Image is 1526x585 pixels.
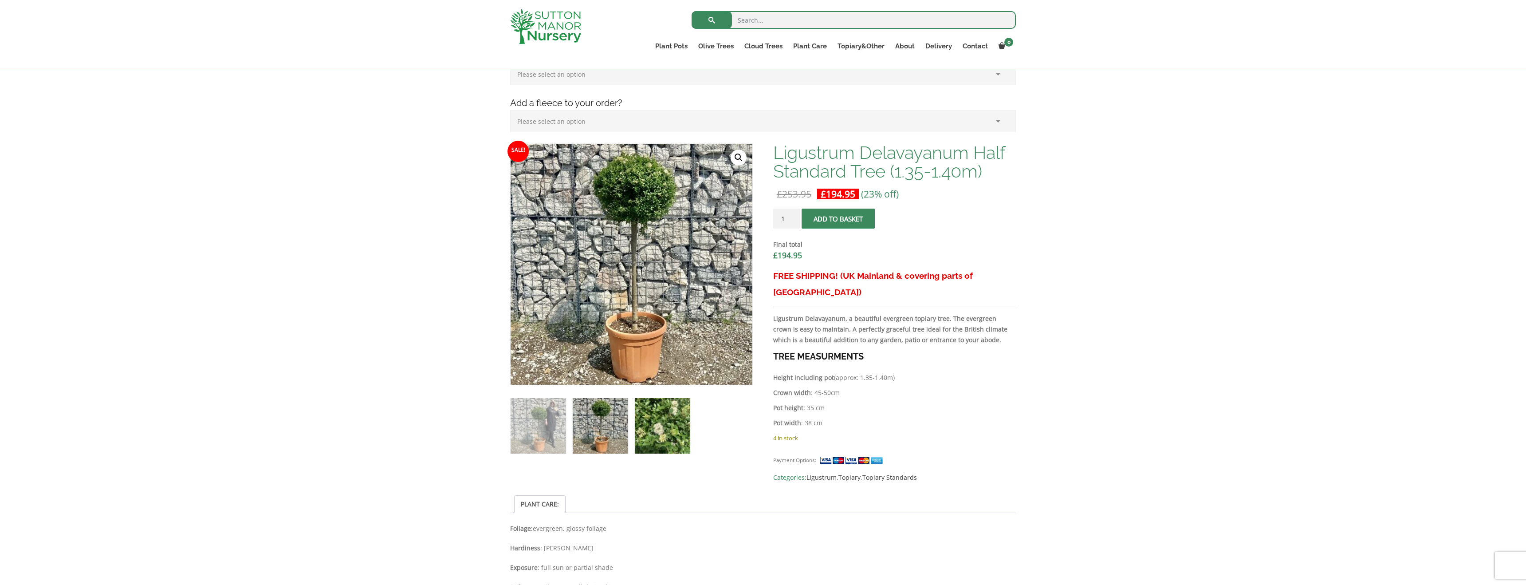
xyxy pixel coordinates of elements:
strong: Pot width [773,419,801,427]
strong: Height including pot [773,373,834,382]
a: PLANT CARE: [521,496,559,513]
p: (approx: 1.35-1.40m) [773,372,1016,383]
a: Contact [957,40,993,52]
p: : 38 cm [773,418,1016,428]
strong: Hardiness [510,544,540,552]
a: Topiary&Other [832,40,890,52]
a: Cloud Trees [739,40,788,52]
a: Plant Pots [650,40,693,52]
a: View full-screen image gallery [731,150,747,166]
p: : [PERSON_NAME] [510,543,1016,553]
img: payment supported [819,456,886,465]
span: Categories: , , [773,472,1016,483]
p: evergreen, glossy foliage [510,523,1016,534]
span: £ [777,188,782,200]
img: logo [510,9,581,44]
span: £ [821,188,826,200]
small: Payment Options: [773,457,816,463]
img: Ligustrum Delavayanum Half Standard Tree (1.35-1.40m) - Image 3 [635,398,690,454]
p: 4 in stock [773,433,1016,443]
p: : 45-50cm [773,387,1016,398]
span: 0 [1004,38,1013,47]
h4: Add a fleece to your order? [503,96,1023,110]
strong: Exposure [510,563,538,572]
bdi: 194.95 [821,188,855,200]
a: Topiary Standards [862,473,917,482]
span: Sale! [507,141,529,162]
h1: Ligustrum Delavayanum Half Standard Tree (1.35-1.40m) [773,143,1016,181]
span: (23% off) [861,188,899,200]
input: Product quantity [773,209,800,229]
a: Delivery [920,40,957,52]
a: Olive Trees [693,40,739,52]
h3: FREE SHIPPING! (UK Mainland & covering parts of [GEOGRAPHIC_DATA]) [773,268,1016,300]
a: 0 [993,40,1016,52]
strong: Foliage: [510,524,533,533]
dt: Final total [773,239,1016,250]
strong: Pot height [773,403,803,412]
button: Add to basket [802,209,875,229]
p: : 35 cm [773,403,1016,413]
a: Plant Care [788,40,832,52]
a: Topiary [838,473,861,482]
bdi: 253.95 [777,188,811,200]
img: Ligustrum Delavayanum Half Standard Tree (1.35-1.40m) [511,398,566,454]
a: About [890,40,920,52]
p: : full sun or partial shade [510,562,1016,573]
strong: Ligustrum Delavayanum, a beautiful evergreen topiary tree. The evergreen crown is easy to maintai... [773,314,1007,344]
strong: Crown width [773,388,811,397]
strong: TREE MEASURMENTS [773,351,864,362]
img: Ligustrum Delavayanum Half Standard Tree (1.35-1.40m) - Image 2 [573,398,628,454]
a: Ligustrum [806,473,837,482]
input: Search... [692,11,1016,29]
span: £ [773,250,778,261]
bdi: 194.95 [773,250,802,261]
